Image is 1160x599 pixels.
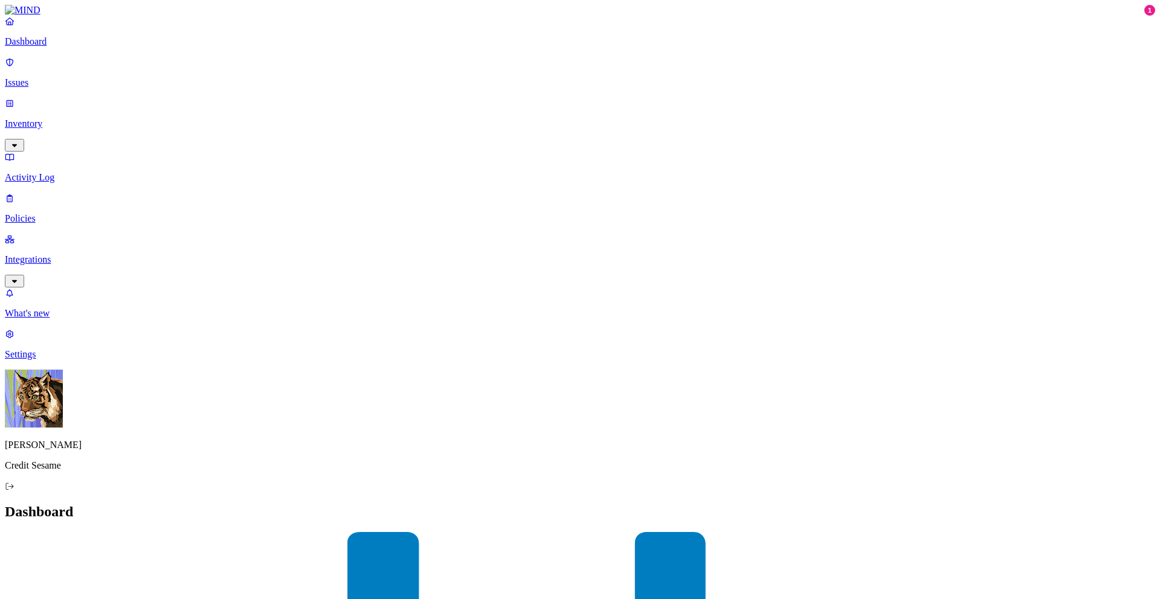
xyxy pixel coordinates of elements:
a: Integrations [5,234,1155,286]
a: Settings [5,328,1155,360]
p: Inventory [5,118,1155,129]
a: Inventory [5,98,1155,150]
p: What's new [5,308,1155,319]
p: Credit Sesame [5,460,1155,471]
p: Activity Log [5,172,1155,183]
a: What's new [5,287,1155,319]
a: Activity Log [5,152,1155,183]
p: Settings [5,349,1155,360]
p: Integrations [5,254,1155,265]
p: [PERSON_NAME] [5,440,1155,450]
a: Dashboard [5,16,1155,47]
div: 1 [1144,5,1155,16]
p: Dashboard [5,36,1155,47]
a: MIND [5,5,1155,16]
img: Vivek Menon [5,370,63,428]
p: Policies [5,213,1155,224]
h2: Dashboard [5,504,1155,520]
p: Issues [5,77,1155,88]
img: MIND [5,5,40,16]
a: Issues [5,57,1155,88]
a: Policies [5,193,1155,224]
